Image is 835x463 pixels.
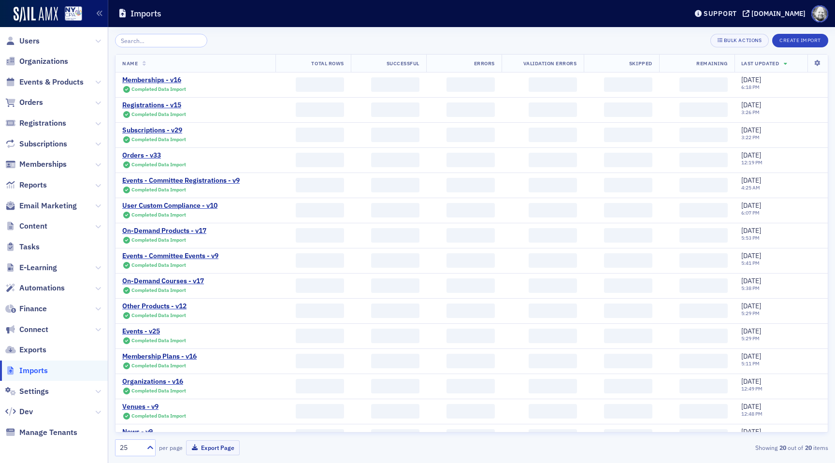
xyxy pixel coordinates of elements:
span: ‌ [296,153,344,167]
span: ‌ [446,329,495,343]
div: Other Products - v12 [122,302,187,311]
span: Completed Data Import [131,136,186,143]
span: ‌ [446,228,495,243]
a: Dev [5,406,33,417]
span: Content [19,221,47,231]
a: Events & Products [5,77,84,87]
span: ‌ [371,102,419,117]
a: Orders [5,97,43,108]
span: [DATE] [741,276,761,285]
a: Registrations [5,118,66,129]
span: Completed Data Import [131,161,186,168]
time: 12:49 PM [741,385,763,392]
span: ‌ [371,153,419,167]
span: Events & Products [19,77,84,87]
span: [DATE] [741,302,761,310]
span: [DATE] [741,201,761,210]
span: Exports [19,345,46,355]
a: Subscriptions [5,139,67,149]
a: SailAMX [14,7,58,22]
a: Content [5,221,47,231]
span: [DATE] [741,402,761,411]
span: ‌ [529,379,577,393]
time: 5:11 PM [741,360,760,367]
span: Settings [19,386,49,397]
div: On-Demand Products - v17 [122,227,206,235]
a: Email Marketing [5,201,77,211]
span: ‌ [446,278,495,293]
span: ‌ [529,178,577,192]
a: Settings [5,386,49,397]
span: ‌ [604,102,652,117]
span: Successful [387,60,419,67]
span: [DATE] [741,126,761,134]
span: Last Updated [741,60,779,67]
a: Events - Committee Events - v9 [122,252,218,260]
span: ‌ [296,429,344,444]
span: ‌ [529,253,577,268]
button: Bulk Actions [710,34,769,47]
span: ‌ [529,429,577,444]
a: Organizations [5,56,68,67]
time: 5:29 PM [741,335,760,342]
span: Completed Data Import [131,236,186,243]
span: ‌ [679,253,728,268]
span: Dev [19,406,33,417]
span: ‌ [679,178,728,192]
a: Manage Tenants [5,427,77,438]
button: Export Page [186,440,240,455]
span: ‌ [679,153,728,167]
time: 5:29 PM [741,310,760,317]
span: ‌ [529,304,577,318]
span: ‌ [446,128,495,142]
span: ‌ [679,128,728,142]
span: ‌ [529,153,577,167]
span: ‌ [604,228,652,243]
span: ‌ [371,404,419,419]
span: ‌ [371,77,419,92]
span: Completed Data Import [131,312,186,318]
span: ‌ [446,354,495,368]
span: ‌ [371,128,419,142]
span: ‌ [371,203,419,217]
span: Tasks [19,242,40,252]
span: ‌ [446,304,495,318]
span: ‌ [371,379,419,393]
span: ‌ [296,102,344,117]
a: Create Import [772,35,828,44]
span: Remaining [696,60,728,67]
a: E-Learning [5,262,57,273]
span: Completed Data Import [131,362,186,369]
div: 25 [120,443,141,453]
div: Events - v25 [122,327,186,336]
span: ‌ [604,329,652,343]
span: Completed Data Import [131,186,186,193]
span: Finance [19,304,47,314]
img: SailAMX [65,6,82,21]
span: [DATE] [741,251,761,260]
span: Completed Data Import [131,387,186,394]
a: Exports [5,345,46,355]
div: Bulk Actions [724,38,762,43]
span: Profile [811,5,828,22]
span: ‌ [371,429,419,444]
span: ‌ [296,253,344,268]
span: ‌ [296,379,344,393]
span: Name [122,60,138,67]
a: News - v9 [122,428,186,436]
a: Organizations - v16 [122,377,186,386]
a: Tasks [5,242,40,252]
span: ‌ [446,253,495,268]
span: ‌ [296,304,344,318]
a: Orders - v33 [122,151,186,160]
a: Venues - v9 [122,403,186,411]
a: Memberships [5,159,67,170]
a: Memberships - v16 [122,76,186,85]
span: ‌ [529,128,577,142]
time: 4:25 AM [741,184,760,191]
span: ‌ [371,253,419,268]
